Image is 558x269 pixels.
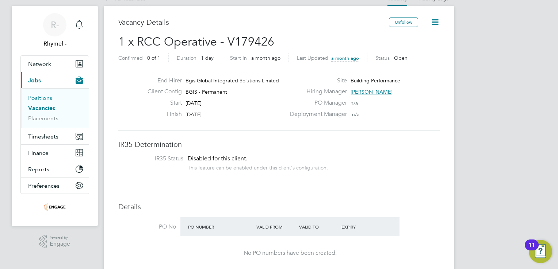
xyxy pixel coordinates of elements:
span: Engage [50,241,70,247]
nav: Main navigation [12,6,98,226]
div: This feature can be enabled under this client's configuration. [188,163,328,171]
button: Reports [21,161,89,177]
img: thrivesw-logo-retina.png [44,201,66,213]
span: 1 day [201,55,214,61]
label: Confirmed [118,55,143,61]
label: End Hirer [142,77,182,85]
div: 11 [528,245,535,254]
span: BGIS - Permanent [186,89,227,95]
div: PO Number [186,220,255,233]
span: a month ago [251,55,280,61]
span: [DATE] [186,111,202,118]
span: 1 x RCC Operative - V179426 [118,35,274,49]
div: Valid To [297,220,340,233]
span: Timesheets [28,133,58,140]
label: Finish [142,110,182,118]
h3: IR35 Determination [118,140,440,149]
span: [PERSON_NAME] [351,89,393,95]
label: Site [286,77,347,85]
h3: Details [118,202,440,211]
label: Start [142,99,182,107]
button: Jobs [21,72,89,88]
span: Jobs [28,77,41,84]
button: Open Resource Center, 11 new notifications [529,240,552,263]
label: PO Manager [286,99,347,107]
label: Duration [177,55,196,61]
span: Open [394,55,408,61]
a: R-Rhymel - [20,13,89,48]
div: Valid From [255,220,297,233]
span: n/a [351,100,358,106]
label: Client Config [142,88,182,95]
span: Rhymel - [20,39,89,48]
a: Powered byEngage [39,235,70,249]
button: Timesheets [21,128,89,144]
span: Reports [28,166,49,173]
span: 0 of 1 [147,55,160,61]
label: Hiring Manager [286,88,347,95]
a: Vacancies [28,105,55,112]
a: Positions [28,94,52,101]
span: n/a [352,111,359,118]
label: PO No [118,223,176,231]
span: R- [51,20,59,30]
button: Network [21,56,89,72]
button: Preferences [21,178,89,194]
span: Bgis Global Integrated Solutions Limited [186,77,279,84]
span: Network [28,61,51,67]
span: Disabled for this client. [188,155,247,162]
span: Powered by [50,235,70,241]
div: No PO numbers have been created. [188,249,392,257]
label: Last Updated [297,55,328,61]
span: Building Performance [351,77,400,84]
div: Expiry [340,220,382,233]
label: Start In [230,55,247,61]
span: a month ago [331,55,359,61]
h3: Vacancy Details [118,17,389,27]
label: Deployment Manager [286,110,347,118]
label: IR35 Status [126,155,183,163]
span: Finance [28,149,49,156]
button: Unfollow [389,17,418,27]
span: Preferences [28,182,60,189]
div: Jobs [21,88,89,128]
span: [DATE] [186,100,202,106]
a: Placements [28,115,58,122]
label: Status [375,55,390,61]
button: Finance [21,145,89,161]
a: Go to home page [20,201,89,213]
